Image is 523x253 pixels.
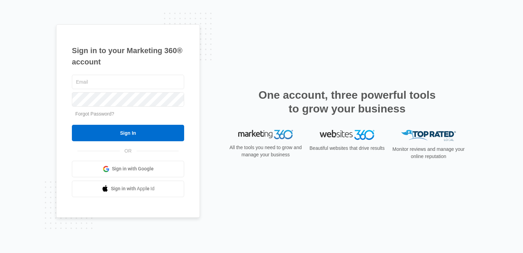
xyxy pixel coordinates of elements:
[227,144,304,158] p: All the tools you need to grow and manage your business
[120,147,137,155] span: OR
[390,146,467,160] p: Monitor reviews and manage your online reputation
[111,185,155,192] span: Sign in with Apple Id
[238,130,293,140] img: Marketing 360
[72,161,184,177] a: Sign in with Google
[75,111,114,117] a: Forgot Password?
[72,75,184,89] input: Email
[72,45,184,68] h1: Sign in to your Marketing 360® account
[256,88,438,116] h2: One account, three powerful tools to grow your business
[320,130,374,140] img: Websites 360
[112,165,154,172] span: Sign in with Google
[309,145,385,152] p: Beautiful websites that drive results
[401,130,456,141] img: Top Rated Local
[72,125,184,141] input: Sign In
[72,181,184,197] a: Sign in with Apple Id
